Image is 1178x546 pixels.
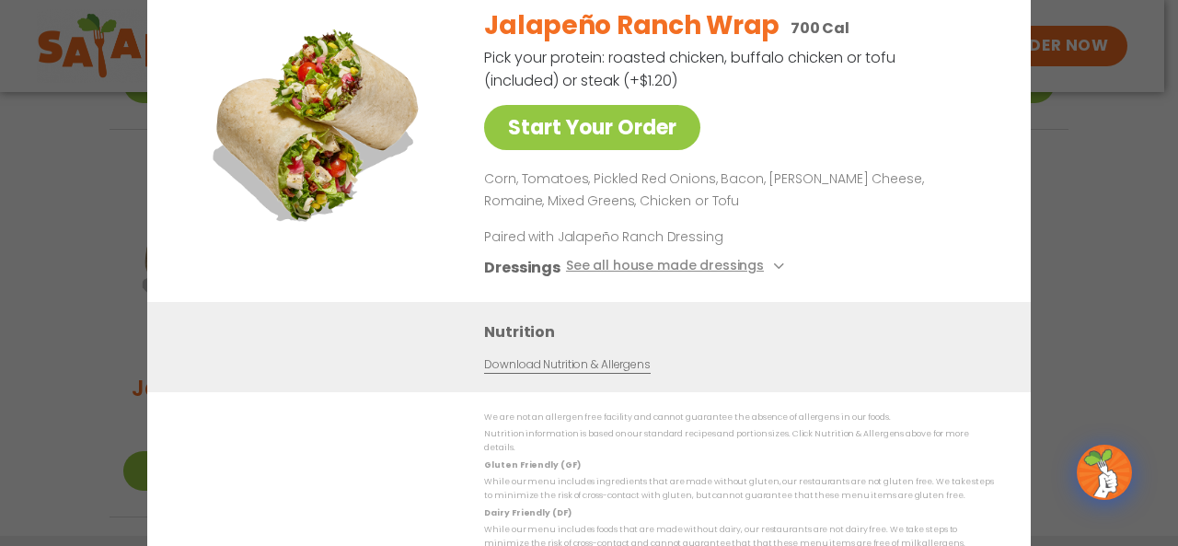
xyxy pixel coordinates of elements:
[484,411,994,424] p: We are not an allergen free facility and cannot guarantee the absence of allergens in our foods.
[484,506,571,517] strong: Dairy Friendly (DF)
[484,319,1003,343] h3: Nutrition
[484,427,994,456] p: Nutrition information is based on our standard recipes and portion sizes. Click Nutrition & Aller...
[484,475,994,504] p: While our menu includes ingredients that are made without gluten, our restaurants are not gluten ...
[566,255,790,278] button: See all house made dressings
[484,255,560,278] h3: Dressings
[791,17,849,40] p: 700 Cal
[484,459,580,470] strong: Gluten Friendly (GF)
[484,105,700,150] a: Start Your Order
[484,6,780,45] h2: Jalapeño Ranch Wrap
[1079,447,1130,498] img: wpChatIcon
[484,46,898,92] p: Pick your protein: roasted chicken, buffalo chicken or tofu (included) or steak (+$1.20)
[484,227,825,246] p: Paired with Jalapeño Ranch Dressing
[484,168,987,213] p: Corn, Tomatoes, Pickled Red Onions, Bacon, [PERSON_NAME] Cheese, Romaine, Mixed Greens, Chicken o...
[484,355,650,373] a: Download Nutrition & Allergens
